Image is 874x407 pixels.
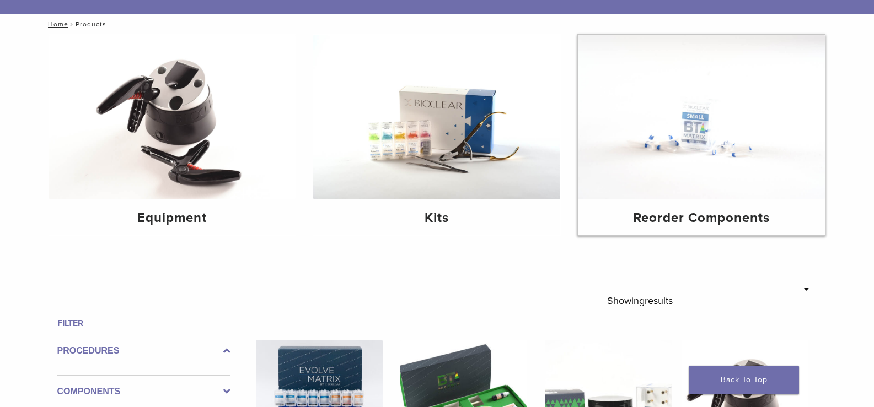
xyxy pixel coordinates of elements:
a: Equipment [49,35,296,235]
h4: Filter [57,317,230,330]
img: Reorder Components [578,35,825,199]
nav: Products [40,14,834,34]
p: Showing results [607,289,673,312]
img: Kits [313,35,560,199]
a: Home [45,20,68,28]
span: / [68,21,76,27]
h4: Kits [322,208,551,228]
a: Reorder Components [578,35,825,235]
h4: Reorder Components [587,208,816,228]
label: Components [57,385,230,398]
img: Equipment [49,35,296,199]
a: Back To Top [689,366,799,394]
a: Kits [313,35,560,235]
label: Procedures [57,344,230,357]
h4: Equipment [58,208,287,228]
